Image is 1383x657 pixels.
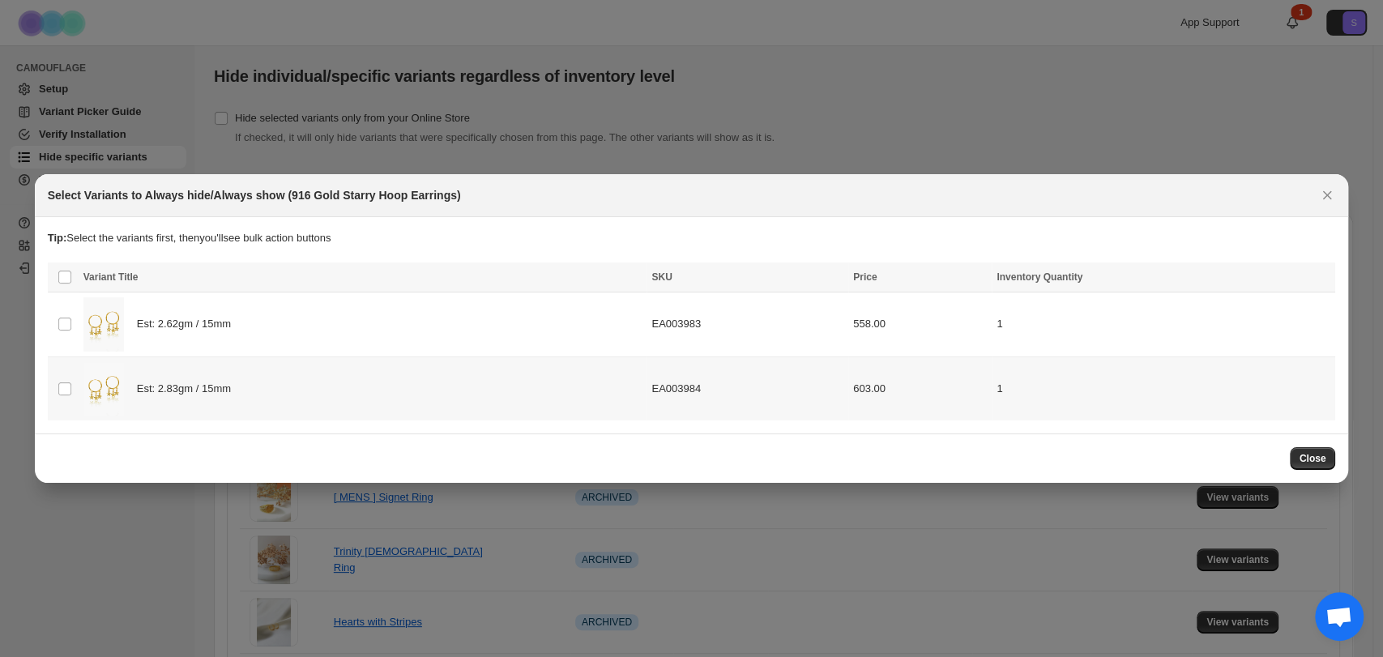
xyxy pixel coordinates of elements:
[848,292,992,356] td: 558.00
[48,232,67,244] strong: Tip:
[853,271,877,283] span: Price
[1315,592,1364,641] a: Open chat
[647,292,848,356] td: EA003983
[647,356,848,420] td: EA003984
[1290,447,1336,470] button: Close
[992,292,1335,356] td: 1
[83,271,139,283] span: Variant Title
[992,356,1335,420] td: 1
[848,356,992,420] td: 603.00
[997,271,1082,283] span: Inventory Quantity
[137,381,240,397] span: Est: 2.83gm / 15mm
[1300,452,1326,465] span: Close
[137,316,240,332] span: Est: 2.62gm / 15mm
[83,362,124,416] img: 916-Gold-Starry-Hoop-Earrings-thumbnail.jpg
[651,271,672,283] span: SKU
[48,230,1336,246] p: Select the variants first, then you'll see bulk action buttons
[48,187,461,203] h2: Select Variants to Always hide/Always show (916 Gold Starry Hoop Earrings)
[1316,184,1338,207] button: Close
[83,297,124,352] img: 916-Gold-Starry-Hoop-Earrings-thumbnail.jpg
